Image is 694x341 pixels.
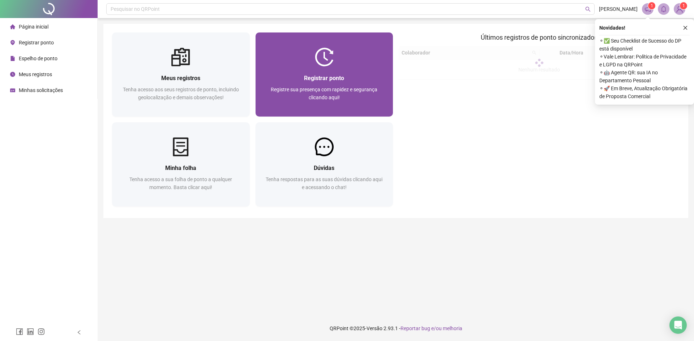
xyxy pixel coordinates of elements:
[10,72,15,77] span: clock-circle
[19,87,63,93] span: Minhas solicitações
[648,2,655,9] sup: 1
[129,176,232,190] span: Tenha acesso a sua folha de ponto a qualquer momento. Basta clicar aqui!
[651,3,653,8] span: 1
[674,4,685,14] img: 84421
[256,122,393,206] a: DúvidasTenha respostas para as suas dúvidas clicando aqui e acessando o chat!
[112,32,250,117] a: Meus registrosTenha acesso aos seus registros de ponto, incluindo geolocalização e demais observa...
[98,316,694,341] footer: QRPoint © 2025 - 2.93.1 -
[314,165,334,171] span: Dúvidas
[599,37,690,53] span: ⚬ ✅ Seu Checklist de Sucesso do DP está disponível
[400,325,462,331] span: Reportar bug e/ou melhoria
[680,2,687,9] sup: Atualize o seu contato no menu Meus Dados
[585,6,591,12] span: search
[599,24,625,32] span: Novidades !
[644,6,651,12] span: notification
[256,32,393,117] a: Registrar pontoRegistre sua presença com rapidez e segurança clicando aqui!
[19,40,54,45] span: Registrar ponto
[669,316,687,334] div: Open Intercom Messenger
[19,56,57,61] span: Espelho de ponto
[660,6,667,12] span: bell
[367,325,382,331] span: Versão
[599,69,690,84] span: ⚬ 🤖 Agente QR: sua IA no Departamento Pessoal
[683,25,688,30] span: close
[271,87,377,100] span: Registre sua presença com rapidez e segurança clicando aqui!
[27,328,34,335] span: linkedin
[599,53,690,69] span: ⚬ Vale Lembrar: Política de Privacidade e LGPD na QRPoint
[481,34,597,41] span: Últimos registros de ponto sincronizados
[10,88,15,93] span: schedule
[266,176,382,190] span: Tenha respostas para as suas dúvidas clicando aqui e acessando o chat!
[161,75,200,82] span: Meus registros
[112,122,250,206] a: Minha folhaTenha acesso a sua folha de ponto a qualquer momento. Basta clicar aqui!
[599,5,638,13] span: [PERSON_NAME]
[10,24,15,29] span: home
[38,328,45,335] span: instagram
[10,40,15,45] span: environment
[19,24,48,30] span: Página inicial
[123,87,239,100] span: Tenha acesso aos seus registros de ponto, incluindo geolocalização e demais observações!
[10,56,15,61] span: file
[19,71,52,77] span: Meus registros
[165,165,196,171] span: Minha folha
[682,3,685,8] span: 1
[16,328,23,335] span: facebook
[304,75,344,82] span: Registrar ponto
[599,84,690,100] span: ⚬ 🚀 Em Breve, Atualização Obrigatória de Proposta Comercial
[77,330,82,335] span: left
